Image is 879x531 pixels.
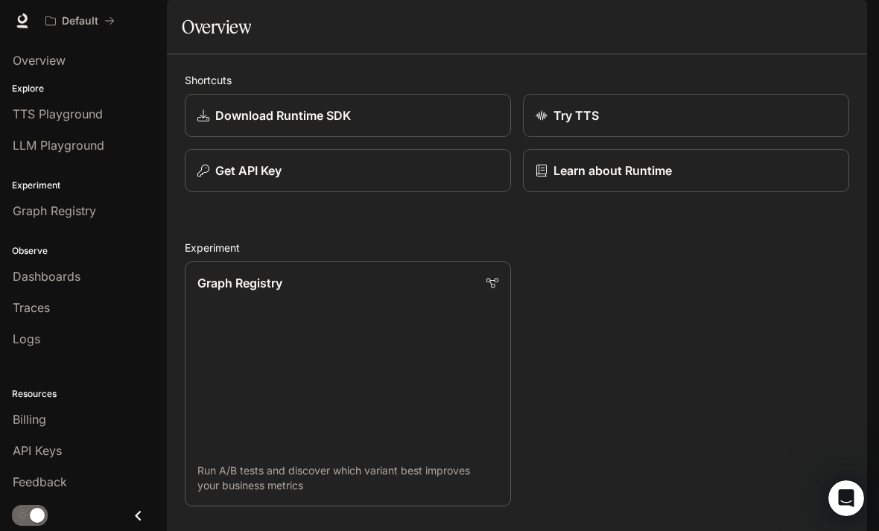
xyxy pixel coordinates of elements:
iframe: Intercom live chat [828,480,864,516]
p: Learn about Runtime [553,162,672,179]
h2: Experiment [185,240,849,255]
h2: Shortcuts [185,72,849,88]
button: All workspaces [39,6,121,36]
a: Learn about Runtime [523,149,849,192]
p: Graph Registry [197,274,282,292]
h1: Overview [182,12,251,42]
a: Graph RegistryRun A/B tests and discover which variant best improves your business metrics [185,261,511,506]
p: Run A/B tests and discover which variant best improves your business metrics [197,463,498,493]
p: Default [62,15,98,28]
p: Download Runtime SDK [215,106,351,124]
p: Get API Key [215,162,282,179]
a: Try TTS [523,94,849,137]
p: Try TTS [553,106,599,124]
a: Download Runtime SDK [185,94,511,137]
button: Get API Key [185,149,511,192]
